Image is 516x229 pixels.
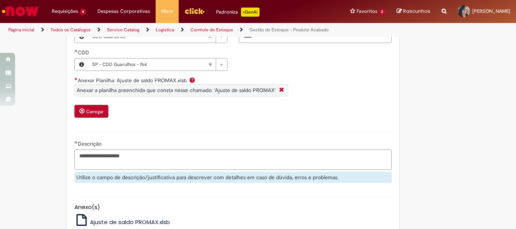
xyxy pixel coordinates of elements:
span: Despesas Corporativas [97,8,150,15]
a: Controle de Estoque [190,27,233,33]
span: [PERSON_NAME] [472,8,510,14]
ul: Trilhas de página [6,23,338,37]
span: Anexar a planilha preenchida que consta nesse chamado: 'Ajuste de saldo PROMAX' [77,87,275,94]
a: Página inicial [8,27,34,33]
button: Carregar anexo de Anexar Planilha: Ajuste de saldo PROMAX.xlsb Required [74,105,108,118]
span: More [161,8,173,15]
textarea: Descrição [74,149,392,170]
a: Logistica [156,27,174,33]
span: Requisições [52,8,78,15]
button: CDD, Visualizar este registro SP - CDD Guarulhos - 764 [75,58,88,71]
span: Ajuste de saldo PROMAX.xlsb [90,218,170,226]
span: Anexar Planilha: Ajuste de saldo PROMAX.xlsb [78,77,188,84]
span: 2 [379,9,385,15]
img: click_logo_yellow_360x200.png [184,5,205,17]
h5: Anexo(s) [74,204,392,211]
span: 4 [80,9,86,15]
span: Favoritos [357,8,377,15]
span: Obrigatório Preenchido [74,49,78,52]
span: CDD [78,49,91,56]
a: Service Catalog [107,27,139,33]
p: +GenAi [241,8,260,17]
span: SP - CDD Guarulhos - 764 [92,58,208,71]
i: Fechar More information Por question_anexar_planilha_zmr700 [277,86,286,94]
small: Carregar [86,109,104,115]
span: Rascunhos [403,8,430,15]
a: Gestão de Estoque – Produto Acabado [249,27,329,33]
span: Descrição [78,140,103,147]
a: Ajuste de saldo PROMAX.xlsb [74,218,170,226]
img: ServiceNow [1,4,40,19]
a: Rascunhos [397,8,430,15]
div: Padroniza [216,8,260,17]
a: Todos os Catálogos [51,27,91,33]
span: Obrigatório Preenchido [74,141,78,144]
span: Ajuda para Anexar Planilha: Ajuste de saldo PROMAX.xlsb [188,77,197,83]
abbr: Limpar campo CDD [204,58,216,71]
div: Utilize o campo de descrição/justificativa para descrever com detalhes em caso de dúvida, erros e... [74,172,392,183]
a: SP - CDD Guarulhos - 764Limpar campo CDD [88,58,227,71]
span: Necessários [74,77,78,80]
